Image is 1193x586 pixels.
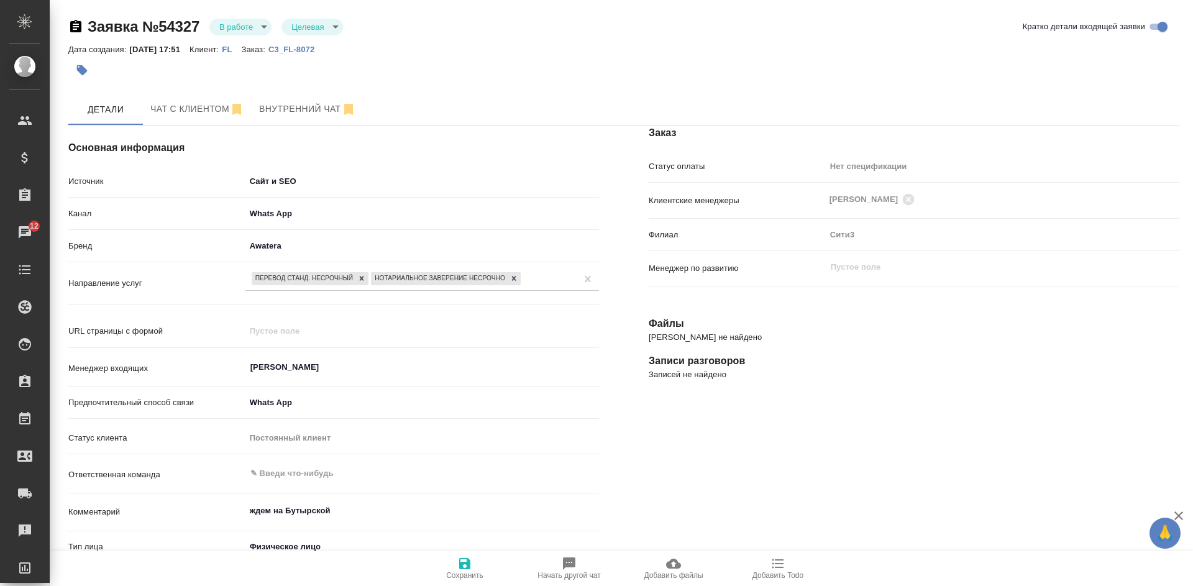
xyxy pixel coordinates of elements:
button: Сохранить [413,551,517,586]
p: URL страницы с формой [68,325,245,337]
div: Сайт и SEO [245,171,599,192]
div: Физическое лицо [245,536,482,557]
p: FL [222,45,241,54]
p: Менеджер входящих [68,362,245,375]
a: FL [222,43,241,54]
button: Open [592,366,595,369]
a: 12 [3,217,47,248]
button: Скопировать ссылку [68,19,83,34]
p: [PERSON_NAME] не найдено [649,331,1179,344]
p: Ответственная команда [68,469,245,481]
span: Внутренний чат [259,101,356,117]
input: ✎ Введи что-нибудь [249,466,554,481]
div: В работе [209,19,272,35]
p: Комментарий [68,506,245,518]
button: Начать другой чат [517,551,621,586]
p: Статус оплаты [649,160,826,173]
p: Канал [68,208,245,220]
input: Пустое поле [245,322,599,340]
span: Добавить Todo [752,571,803,580]
span: 🙏 [1154,520,1176,546]
p: Дата создания: [68,45,129,54]
p: Клиент: [190,45,222,54]
p: Бренд [68,240,245,252]
input: Пустое поле [830,260,1150,275]
span: Чат с клиентом [150,101,244,117]
div: Awatera [245,236,599,257]
div: Сити3 [826,224,1179,245]
p: Филиал [649,229,826,241]
div: Постоянный клиент [245,428,599,449]
h4: Файлы [649,316,1179,331]
p: Клиентские менеджеры [649,195,826,207]
button: Добавить Todo [726,551,830,586]
p: Источник [68,175,245,188]
span: 12 [22,220,46,232]
button: В работе [216,22,257,32]
p: [DATE] 17:51 [129,45,190,54]
svg: Отписаться [229,102,244,117]
span: Добавить файлы [644,571,703,580]
p: Тип лица [68,541,245,553]
a: Заявка №54327 [88,18,199,35]
textarea: ждем на Бутырской [245,500,599,521]
button: 🙏 [1150,518,1181,549]
div: Перевод станд. несрочный [252,272,355,285]
div: Whats App [245,203,599,224]
button: 79057693235 (Зубайд) - (undefined) [143,94,252,125]
a: C3_FL-8072 [268,43,324,54]
h4: Записи разговоров [649,354,1179,369]
p: Статус клиента [68,432,245,444]
h4: Заказ [649,126,1179,140]
p: Предпочтительный способ связи [68,396,245,409]
div: В работе [281,19,342,35]
div: Нет спецификации [826,156,1179,177]
div: Нотариальное заверение несрочно [371,272,507,285]
button: Open [592,472,595,475]
svg: Отписаться [341,102,356,117]
button: Добавить файлы [621,551,726,586]
p: Менеджер по развитию [649,262,826,275]
p: Заказ: [241,45,268,54]
p: Направление услуг [68,277,245,290]
div: Whats App [245,392,599,413]
span: Начать другой чат [537,571,600,580]
p: Записей не найдено [649,369,1179,381]
span: Кратко детали входящей заявки [1023,21,1145,33]
h4: Основная информация [68,140,599,155]
p: C3_FL-8072 [268,45,324,54]
button: Добавить тэг [68,57,96,84]
span: Сохранить [446,571,483,580]
button: Целевая [288,22,327,32]
span: Детали [76,102,135,117]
